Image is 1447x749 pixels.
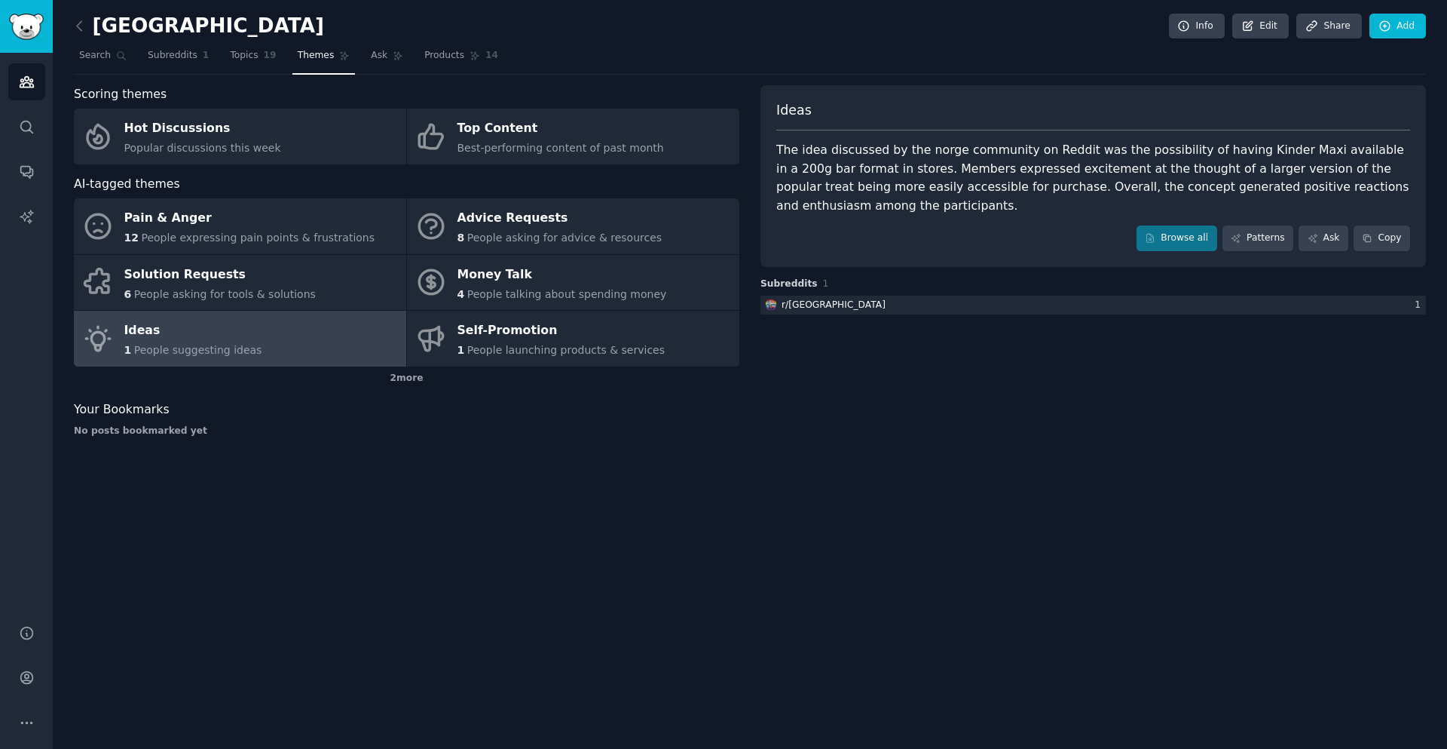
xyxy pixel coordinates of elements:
a: Pain & Anger12People expressing pain points & frustrations [74,198,406,254]
span: Popular discussions this week [124,142,281,154]
span: People launching products & services [467,344,665,356]
div: 2 more [74,367,739,391]
img: norge [766,299,776,310]
h2: [GEOGRAPHIC_DATA] [74,14,324,38]
span: People expressing pain points & frustrations [141,232,375,244]
a: Edit [1232,14,1289,39]
div: Solution Requests [124,262,316,287]
span: 4 [457,288,465,300]
span: People suggesting ideas [134,344,262,356]
div: Self-Promotion [457,319,665,343]
span: 1 [823,278,829,289]
a: Money Talk4People talking about spending money [407,255,739,311]
div: Top Content [457,117,664,141]
span: 1 [124,344,132,356]
a: Ask [1299,226,1348,251]
a: Browse all [1136,226,1217,251]
span: Ideas [776,101,812,120]
a: Ask [366,44,408,75]
span: People asking for advice & resources [467,232,662,244]
a: Patterns [1222,226,1293,251]
span: 1 [457,344,465,356]
span: Themes [298,49,335,63]
a: Topics19 [225,44,281,75]
div: The idea discussed by the norge community on Reddit was the possibility of having Kinder Maxi ava... [776,141,1410,215]
span: 6 [124,288,132,300]
span: Products [424,49,464,63]
a: Solution Requests6People asking for tools & solutions [74,255,406,311]
a: Subreddits1 [142,44,214,75]
div: No posts bookmarked yet [74,425,739,438]
div: 1 [1415,299,1426,312]
div: Hot Discussions [124,117,281,141]
img: GummySearch logo [9,14,44,40]
span: Subreddits [148,49,197,63]
div: r/ [GEOGRAPHIC_DATA] [782,299,886,312]
a: Add [1369,14,1426,39]
span: Subreddits [760,278,818,291]
a: Ideas1People suggesting ideas [74,311,406,367]
span: People talking about spending money [467,288,667,300]
a: Hot DiscussionsPopular discussions this week [74,109,406,164]
span: Scoring themes [74,85,167,104]
a: Products14 [419,44,503,75]
span: Ask [371,49,387,63]
div: Pain & Anger [124,207,375,231]
button: Copy [1354,226,1410,251]
a: norger/[GEOGRAPHIC_DATA]1 [760,296,1426,315]
span: 1 [203,49,210,63]
a: Search [74,44,132,75]
span: 14 [485,49,498,63]
div: Ideas [124,319,262,343]
a: Themes [292,44,356,75]
a: Advice Requests8People asking for advice & resources [407,198,739,254]
span: Best-performing content of past month [457,142,664,154]
span: 12 [124,232,139,244]
a: Top ContentBest-performing content of past month [407,109,739,164]
span: Your Bookmarks [74,401,170,419]
span: AI-tagged themes [74,175,180,194]
a: Self-Promotion1People launching products & services [407,311,739,367]
span: Search [79,49,111,63]
div: Advice Requests [457,207,662,231]
a: Share [1296,14,1361,39]
span: 8 [457,232,465,244]
span: People asking for tools & solutions [134,288,316,300]
div: Money Talk [457,262,667,287]
span: 19 [264,49,277,63]
a: Info [1169,14,1225,39]
span: Topics [230,49,258,63]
